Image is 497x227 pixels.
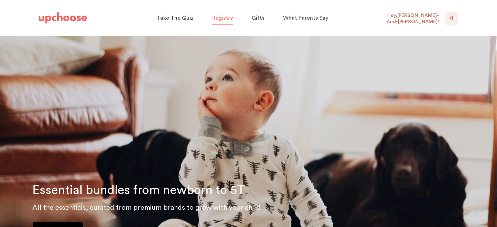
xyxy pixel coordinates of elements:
[283,11,330,25] a: What Parents Say
[382,12,439,25] div: Hey, [PERSON_NAME]-And-[PERSON_NAME] !
[157,15,194,21] span: Take The Quiz
[32,184,245,196] span: Essential bundles from newborn to 5T
[32,202,489,213] p: All the essentials, curated from premium brands to grow with your child.
[283,15,328,21] span: What Parents Say
[39,11,87,25] a: UpChoose
[157,11,196,25] a: Take The Quiz
[39,12,87,23] img: UpChoose
[212,11,235,25] a: Registry
[212,15,233,21] span: Registry
[450,14,453,23] span: TL
[252,15,264,21] span: Gifts
[252,11,266,25] a: Gifts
